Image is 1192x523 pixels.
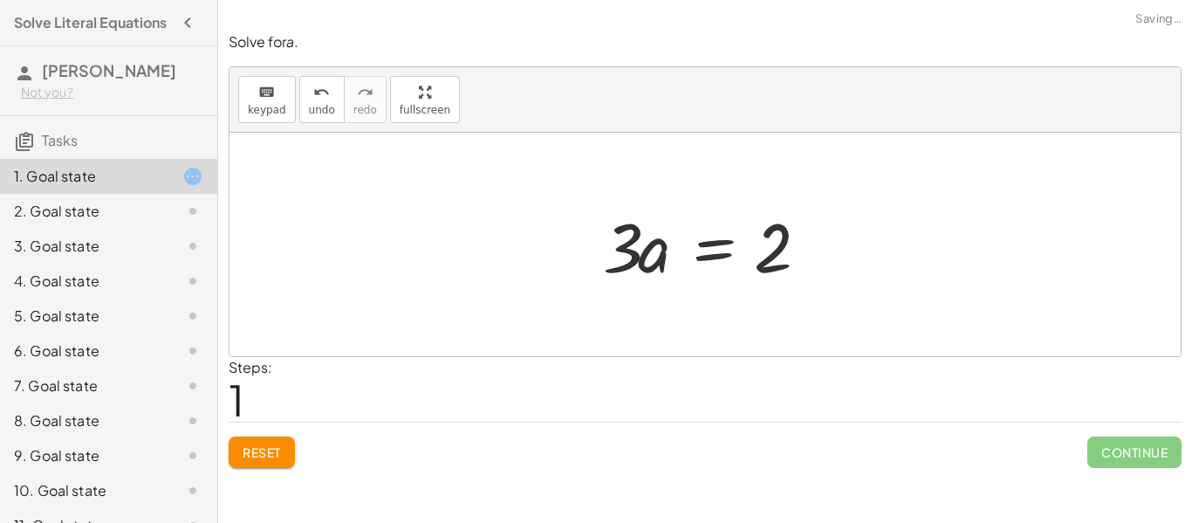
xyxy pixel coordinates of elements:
i: Task not started. [182,306,203,327]
div: 3. Goal state [14,236,154,257]
div: Not you? [21,84,203,101]
span: 1 [229,373,244,426]
button: redoredo [344,76,387,123]
i: Task not started. [182,375,203,396]
button: keyboardkeypad [238,76,296,123]
span: redo [353,104,377,116]
i: redo [357,82,373,103]
span: [PERSON_NAME] [42,60,176,80]
div: 4. Goal state [14,271,154,292]
span: fullscreen [400,104,450,116]
span: undo [309,104,335,116]
div: 10. Goal state [14,480,154,501]
em: a [286,32,294,51]
label: Steps: [229,358,272,376]
i: Task not started. [182,201,203,222]
h4: Solve Literal Equations [14,12,167,33]
div: 6. Goal state [14,341,154,361]
i: Task not started. [182,480,203,501]
div: 2. Goal state [14,201,154,222]
i: Task not started. [182,410,203,431]
i: undo [313,82,330,103]
button: undoundo [299,76,345,123]
div: 7. Goal state [14,375,154,396]
i: Task not started. [182,341,203,361]
i: Task not started. [182,236,203,257]
i: Task not started. [182,271,203,292]
div: 8. Goal state [14,410,154,431]
div: 5. Goal state [14,306,154,327]
span: Reset [243,444,281,460]
span: keypad [248,104,286,116]
button: Reset [229,437,295,468]
i: keyboard [258,82,275,103]
button: fullscreen [390,76,460,123]
span: Tasks [42,131,78,149]
p: Solve for . [229,32,1182,52]
span: Saving… [1135,10,1182,28]
div: 9. Goal state [14,445,154,466]
i: Task started. [182,166,203,187]
i: Task not started. [182,445,203,466]
div: 1. Goal state [14,166,154,187]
